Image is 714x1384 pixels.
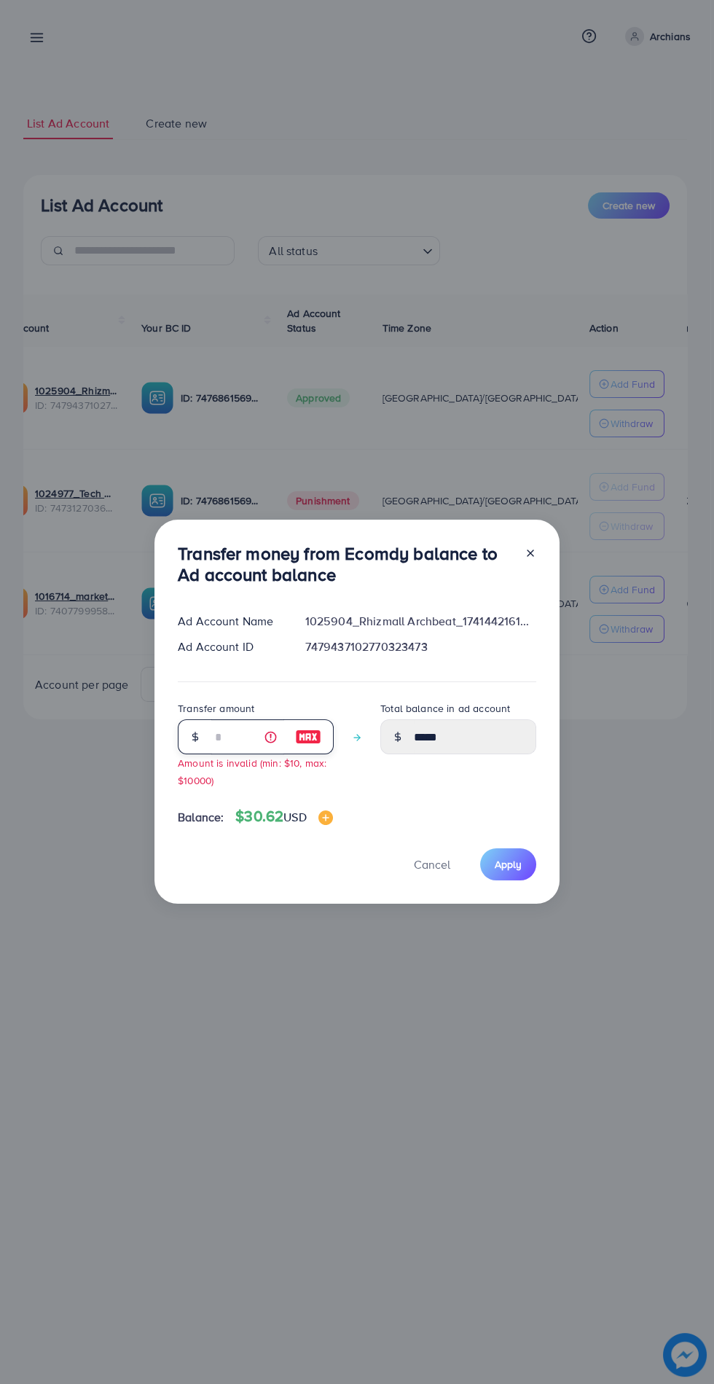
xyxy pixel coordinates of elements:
button: Cancel [396,848,468,880]
label: Transfer amount [178,701,254,716]
button: Apply [480,848,536,880]
div: 1025904_Rhizmall Archbeat_1741442161001 [294,613,548,630]
span: USD [283,809,306,825]
img: image [295,728,321,746]
span: Balance: [178,809,224,826]
h3: Transfer money from Ecomdy balance to Ad account balance [178,543,513,585]
span: Apply [495,857,522,872]
img: image [318,810,333,825]
h4: $30.62 [235,808,332,826]
div: 7479437102770323473 [294,638,548,655]
div: Ad Account Name [166,613,294,630]
div: Ad Account ID [166,638,294,655]
label: Total balance in ad account [380,701,510,716]
small: Amount is invalid (min: $10, max: $10000) [178,756,326,786]
span: Cancel [414,856,450,872]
